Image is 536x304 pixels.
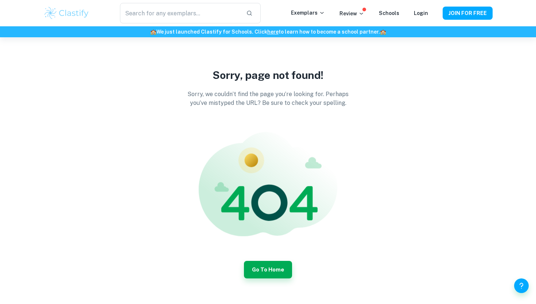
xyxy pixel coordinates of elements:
a: here [267,29,279,35]
input: Search for any exemplars... [120,3,240,23]
button: Help and Feedback [514,278,529,293]
span: 🏫 [380,29,386,35]
h6: We just launched Clastify for Schools. Click to learn how to become a school partner. [1,28,535,36]
span: 🏫 [150,29,156,35]
button: JOIN FOR FREE [443,7,493,20]
button: Go to Home [244,261,292,278]
p: Sorry, page not found! [188,67,347,83]
a: Schools [379,10,399,16]
a: Login [414,10,428,16]
img: Clastify logo [43,6,90,20]
a: Go to Home [244,266,292,273]
p: Exemplars [291,9,325,17]
p: Sorry, we couldn’t find the page you’re looking for. Perhaps you’ve mistyped the URL? Be sure to ... [180,90,356,107]
p: Review [339,9,364,18]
